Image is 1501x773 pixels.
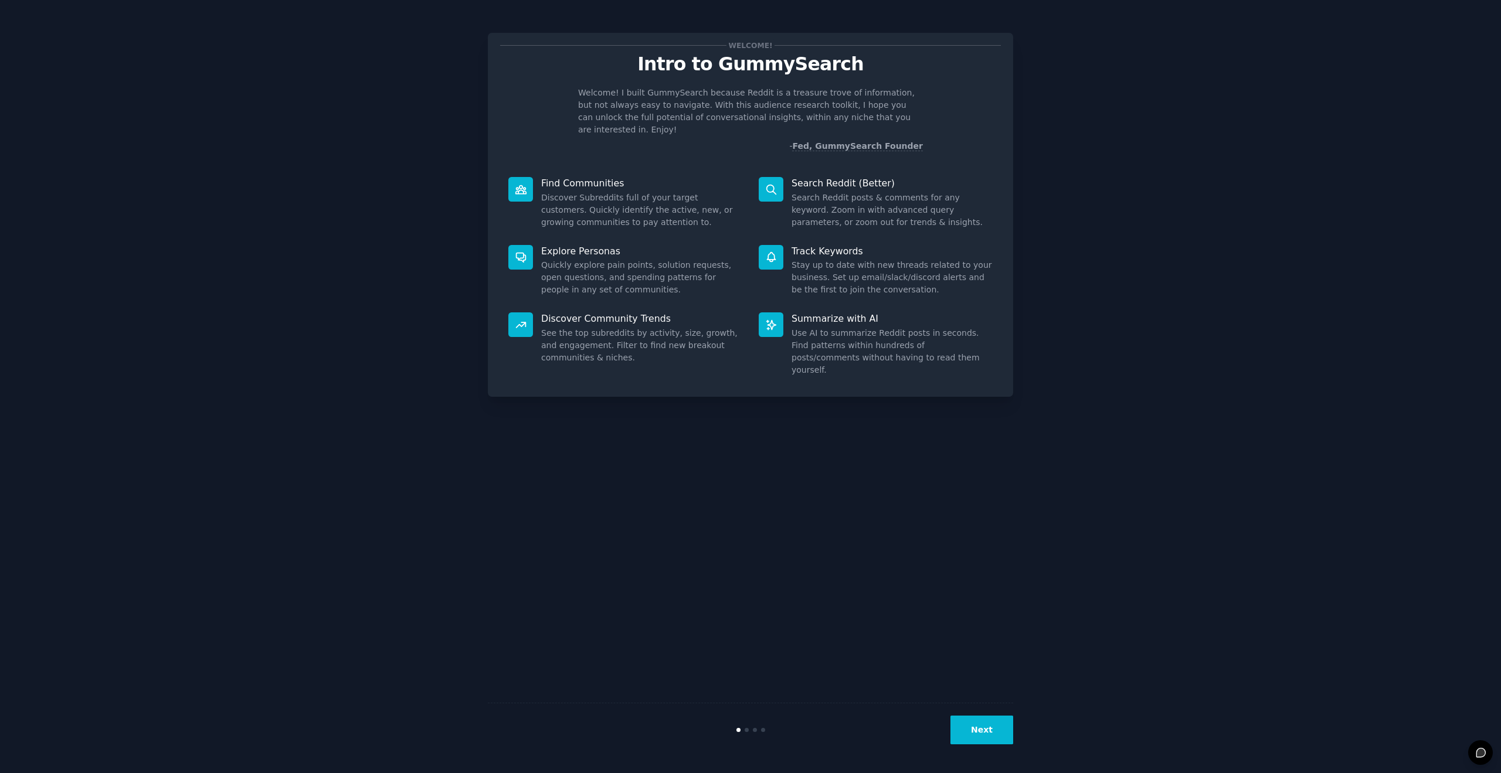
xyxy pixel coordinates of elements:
div: - [789,140,923,152]
p: Summarize with AI [792,312,993,325]
a: Fed, GummySearch Founder [792,141,923,151]
dd: See the top subreddits by activity, size, growth, and engagement. Filter to find new breakout com... [541,327,742,364]
p: Welcome! I built GummySearch because Reddit is a treasure trove of information, but not always ea... [578,87,923,136]
dd: Quickly explore pain points, solution requests, open questions, and spending patterns for people ... [541,259,742,296]
p: Search Reddit (Better) [792,177,993,189]
p: Intro to GummySearch [500,54,1001,74]
dd: Use AI to summarize Reddit posts in seconds. Find patterns within hundreds of posts/comments with... [792,327,993,376]
dd: Stay up to date with new threads related to your business. Set up email/slack/discord alerts and ... [792,259,993,296]
p: Track Keywords [792,245,993,257]
dd: Discover Subreddits full of your target customers. Quickly identify the active, new, or growing c... [541,192,742,229]
p: Explore Personas [541,245,742,257]
p: Discover Community Trends [541,312,742,325]
p: Find Communities [541,177,742,189]
button: Next [950,716,1013,744]
span: Welcome! [726,39,775,52]
dd: Search Reddit posts & comments for any keyword. Zoom in with advanced query parameters, or zoom o... [792,192,993,229]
